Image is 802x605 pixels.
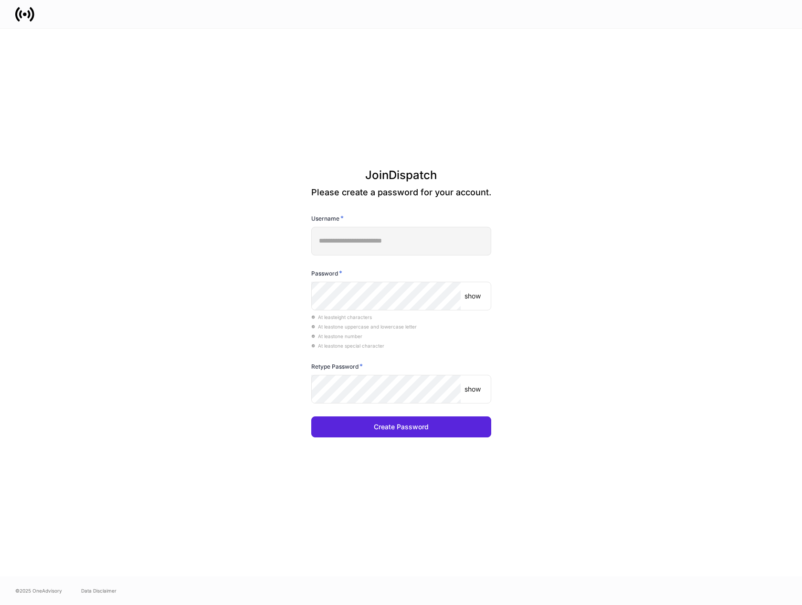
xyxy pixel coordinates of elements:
[81,587,116,594] a: Data Disclaimer
[464,384,481,394] p: show
[311,268,342,278] h6: Password
[311,168,491,187] h3: Join Dispatch
[311,213,344,223] h6: Username
[311,324,417,329] span: At least one uppercase and lowercase letter
[311,333,362,339] span: At least one number
[374,424,429,430] div: Create Password
[311,343,384,349] span: At least one special character
[464,291,481,301] p: show
[311,416,491,437] button: Create Password
[15,587,62,594] span: © 2025 OneAdvisory
[311,361,363,371] h6: Retype Password
[311,187,491,198] p: Please create a password for your account.
[311,314,372,320] span: At least eight characters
